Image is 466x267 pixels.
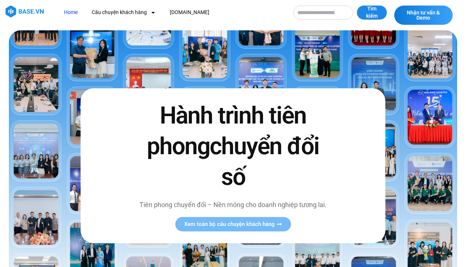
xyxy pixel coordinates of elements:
span: Nhận tư vấn & Demo [402,10,445,20]
span: Tìm kiếm [364,5,379,20]
a: Câu chuyện khách hàng [86,6,161,19]
a: Nhận tư vấn & Demo [394,6,453,25]
button: Tìm kiếm [357,6,387,20]
span: Xem toàn bộ câu chuyện khách hàng [184,222,275,227]
nav: Menu [58,6,286,19]
a: [DOMAIN_NAME] [164,6,215,19]
p: Tiên phong chuyển đổi – Nền móng cho doanh nghiệp tương lai. [138,200,328,210]
h2: Hành trình tiên phong [138,100,328,192]
a: Xem toàn bộ câu chuyện khách hàng [175,217,291,231]
a: Home [58,6,83,19]
span: chuyển đổi số [210,132,319,191]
